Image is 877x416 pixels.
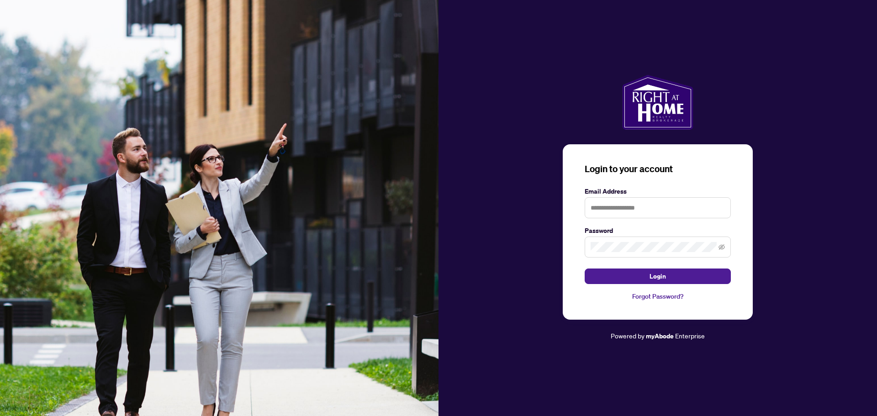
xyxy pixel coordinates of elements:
span: Enterprise [675,332,705,340]
a: Forgot Password? [585,291,731,301]
span: eye-invisible [719,244,725,250]
button: Login [585,269,731,284]
label: Password [585,226,731,236]
img: ma-logo [622,75,693,130]
a: myAbode [646,331,674,341]
label: Email Address [585,186,731,196]
h3: Login to your account [585,163,731,175]
span: Powered by [611,332,645,340]
span: Login [650,269,666,284]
